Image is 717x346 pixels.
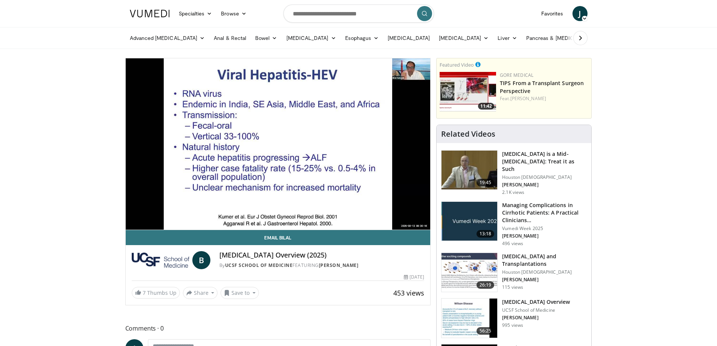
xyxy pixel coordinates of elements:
[441,130,495,139] h4: Related Videos
[476,179,495,186] span: 19:45
[341,30,384,46] a: Esophagus
[125,323,431,333] span: Comments 0
[440,72,496,111] img: 4003d3dc-4d84-4588-a4af-bb6b84f49ae6.150x105_q85_crop-smart_upscale.jpg
[221,287,259,299] button: Save to
[283,5,434,23] input: Search topics, interventions
[251,30,282,46] a: Bowel
[125,30,210,46] a: Advanced [MEDICAL_DATA]
[174,6,217,21] a: Specialties
[502,201,587,224] h3: Managing Complications in Cirrhotic Patients: A Practical Clinicians…
[441,150,587,195] a: 19:45 [MEDICAL_DATA] is a Mid-[MEDICAL_DATA]: Treat it as Such Houston [DEMOGRAPHIC_DATA] [PERSON...
[130,10,170,17] img: VuMedi Logo
[502,315,570,321] p: [PERSON_NAME]
[441,253,497,292] img: 8ff36d68-c5b4-45d1-8238-b4e55942bc01.150x105_q85_crop-smart_upscale.jpg
[216,6,251,21] a: Browse
[502,226,587,232] p: Vumedi Week 2025
[441,201,587,247] a: 13:18 Managing Complications in Cirrhotic Patients: A Practical Clinicians… Vumedi Week 2025 [PER...
[476,327,495,335] span: 56:25
[219,262,424,269] div: By FEATURING
[183,287,218,299] button: Share
[132,287,180,299] a: 7 Thumbs Up
[537,6,568,21] a: Favorites
[500,72,533,78] a: Gore Medical
[510,95,546,102] a: [PERSON_NAME]
[441,299,497,338] img: 77208a6b-4a18-4c98-9158-6257ef2e2591.150x105_q85_crop-smart_upscale.jpg
[383,30,434,46] a: [MEDICAL_DATA]
[126,230,431,245] a: Email Bilal
[282,30,341,46] a: [MEDICAL_DATA]
[441,151,497,190] img: 747e94ab-1cae-4bba-8046-755ed87a7908.150x105_q85_crop-smart_upscale.jpg
[502,298,570,306] h3: [MEDICAL_DATA] Overview
[126,58,431,230] video-js: Video Player
[572,6,588,21] a: J
[502,269,587,275] p: Houston [DEMOGRAPHIC_DATA]
[404,274,424,280] div: [DATE]
[502,241,523,247] p: 496 views
[434,30,493,46] a: [MEDICAL_DATA]
[500,95,588,102] div: Feat.
[192,251,210,269] a: B
[440,72,496,111] a: 11:42
[225,262,293,268] a: UCSF School of Medicine
[441,298,587,338] a: 56:25 [MEDICAL_DATA] Overview UCSF School of Medicine [PERSON_NAME] 995 views
[319,262,359,268] a: [PERSON_NAME]
[502,174,587,180] p: Houston [DEMOGRAPHIC_DATA]
[143,289,146,296] span: 7
[441,202,497,241] img: b79064c7-a40b-4262-95d7-e83347a42cae.jpg.150x105_q85_crop-smart_upscale.jpg
[219,251,424,259] h4: [MEDICAL_DATA] Overview (2025)
[502,277,587,283] p: [PERSON_NAME]
[476,281,495,289] span: 26:19
[209,30,251,46] a: Anal & Rectal
[493,30,521,46] a: Liver
[502,233,587,239] p: [PERSON_NAME]
[522,30,610,46] a: Pancreas & [MEDICAL_DATA]
[393,288,424,297] span: 453 views
[132,251,189,269] img: UCSF School of Medicine
[440,61,474,68] small: Featured Video
[502,189,524,195] p: 2.1K views
[476,230,495,238] span: 13:18
[502,307,570,313] p: UCSF School of Medicine
[500,79,584,95] a: TIPS From a Transplant Surgeon Perspective
[502,284,523,290] p: 115 views
[441,253,587,293] a: 26:19 [MEDICAL_DATA] and Transplantations Houston [DEMOGRAPHIC_DATA] [PERSON_NAME] 115 views
[478,103,494,110] span: 11:42
[502,182,587,188] p: [PERSON_NAME]
[502,253,587,268] h3: [MEDICAL_DATA] and Transplantations
[502,322,523,328] p: 995 views
[502,150,587,173] h3: [MEDICAL_DATA] is a Mid-[MEDICAL_DATA]: Treat it as Such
